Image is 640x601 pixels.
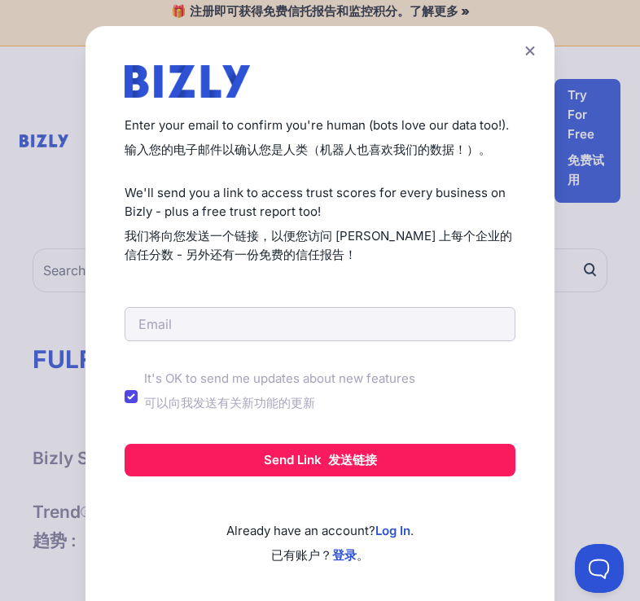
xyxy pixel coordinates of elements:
[144,370,415,419] label: It's OK to send me updates about new features
[332,547,357,563] a: 登录
[328,452,377,467] font: 发送链接
[575,544,624,593] iframe: Toggle Customer Support
[125,116,515,166] p: Enter your email to confirm you're human (bots love our data too!).
[125,142,491,157] font: 输入您的电子邮件以确认您是人类（机器人也喜欢我们的数据！）。
[125,228,512,262] font: 我们将向您发送一个链接，以便您访问 [PERSON_NAME] 上每个企业的信任分数 - 另外还有一份免费的信任报告！
[271,547,369,563] font: 已有账户？ 。
[375,523,410,538] a: Log In
[144,395,315,410] font: 可以向我发送有关新功能的更新
[125,444,515,476] button: Send Link 发送链接
[125,307,515,341] input: Email
[125,496,515,572] p: Already have an account? .
[125,184,515,270] p: We'll send you a link to access trust scores for every business on Bizly - plus a free trust repo...
[125,65,250,98] img: bizly_logo.svg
